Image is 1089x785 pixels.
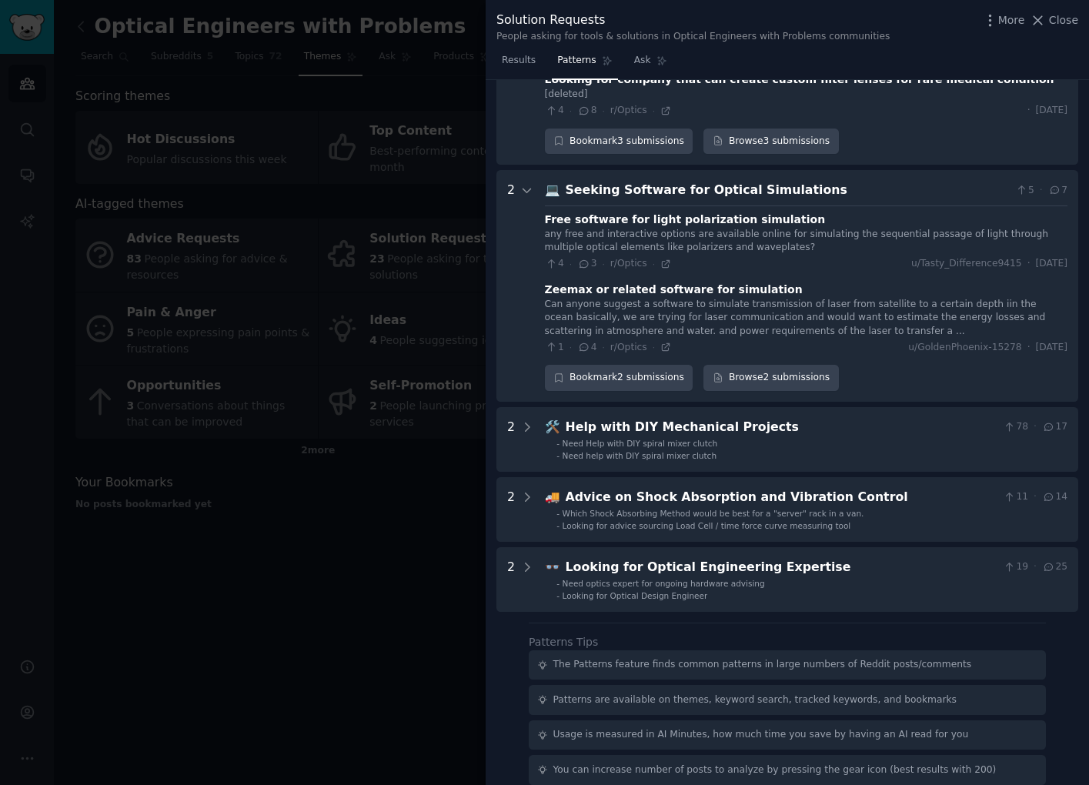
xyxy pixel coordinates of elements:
[563,521,851,530] span: Looking for advice sourcing Load Cell / time force curve measuring tool
[1030,12,1078,28] button: Close
[982,12,1025,28] button: More
[566,488,997,507] div: Advice on Shock Absorption and Vibration Control
[1034,420,1037,434] span: ·
[563,451,717,460] span: Need help with DIY spiral mixer clutch
[556,438,560,449] div: -
[545,419,560,434] span: 🛠️
[545,228,1067,255] div: any free and interactive options are available online for simulating the sequential passage of li...
[545,72,1054,88] div: Looking for company that can create custom filter lenses for rare medical condition
[545,129,693,155] button: Bookmark3 submissions
[552,48,617,80] a: Patterns
[496,30,890,44] div: People asking for tools & solutions in Optical Engineers with Problems communities
[557,54,596,68] span: Patterns
[545,88,1067,102] div: [deleted]
[566,181,1010,200] div: Seeking Software for Optical Simulations
[629,48,673,80] a: Ask
[545,212,826,228] div: Free software for light polarization simulation
[545,298,1067,339] div: Can anyone suggest a software to simulate transmission of laser from satellite to a certain depth...
[545,257,564,271] span: 4
[563,591,708,600] span: Looking for Optical Design Engineer
[703,365,838,391] a: Browse2 submissions
[507,558,515,601] div: 2
[556,508,560,519] div: -
[553,763,997,777] div: You can increase number of posts to analyze by pressing the gear icon (best results with 200)
[577,257,596,271] span: 3
[556,520,560,531] div: -
[553,658,972,672] div: The Patterns feature finds common patterns in large numbers of Reddit posts/comments
[556,450,560,461] div: -
[610,105,647,115] span: r/Optics
[566,558,997,577] div: Looking for Optical Engineering Expertise
[1003,490,1028,504] span: 11
[570,259,572,269] span: ·
[1027,257,1031,271] span: ·
[545,365,693,391] button: Bookmark2 submissions
[507,418,515,461] div: 2
[911,257,1022,271] span: u/Tasty_Difference9415
[1027,341,1031,355] span: ·
[998,12,1025,28] span: More
[545,341,564,355] span: 1
[1040,184,1043,198] span: ·
[1042,560,1067,574] span: 25
[653,259,655,269] span: ·
[545,365,693,391] div: Bookmark 2 submissions
[610,342,647,352] span: r/Optics
[1036,257,1067,271] span: [DATE]
[553,693,957,707] div: Patterns are available on themes, keyword search, tracked keywords, and bookmarks
[908,341,1021,355] span: u/GoldenPhoenix-15278
[507,181,515,391] div: 2
[1042,420,1067,434] span: 17
[545,282,803,298] div: Zeemax or related software for simulation
[602,342,604,352] span: ·
[1015,184,1034,198] span: 5
[529,636,598,648] label: Patterns Tips
[570,105,572,116] span: ·
[563,439,718,448] span: Need Help with DIY spiral mixer clutch
[545,104,564,118] span: 4
[1003,420,1028,434] span: 78
[610,258,647,269] span: r/Optics
[1003,560,1028,574] span: 19
[545,129,693,155] div: Bookmark 3 submissions
[570,342,572,352] span: ·
[1048,184,1067,198] span: 7
[703,129,838,155] a: Browse3 submissions
[496,48,541,80] a: Results
[653,342,655,352] span: ·
[634,54,651,68] span: Ask
[602,259,604,269] span: ·
[556,590,560,601] div: -
[496,11,890,30] div: Solution Requests
[1034,490,1037,504] span: ·
[1034,560,1037,574] span: ·
[507,488,515,531] div: 2
[1049,12,1078,28] span: Close
[563,509,864,518] span: Which Shock Absorbing Method would be best for a "server" rack in a van.
[545,489,560,504] span: 🚚
[1036,104,1067,118] span: [DATE]
[545,560,560,574] span: 👓
[566,418,997,437] div: Help with DIY Mechanical Projects
[577,341,596,355] span: 4
[556,578,560,589] div: -
[563,579,765,588] span: Need optics expert for ongoing hardware advising
[1027,104,1031,118] span: ·
[502,54,536,68] span: Results
[545,182,560,197] span: 💻
[553,728,969,742] div: Usage is measured in AI Minutes, how much time you save by having an AI read for you
[653,105,655,116] span: ·
[577,104,596,118] span: 8
[1042,490,1067,504] span: 14
[602,105,604,116] span: ·
[1036,341,1067,355] span: [DATE]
